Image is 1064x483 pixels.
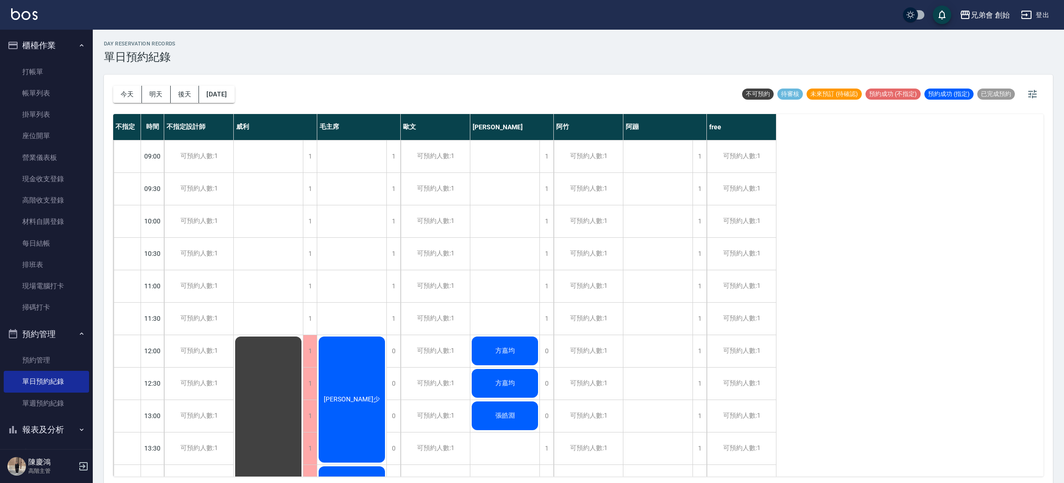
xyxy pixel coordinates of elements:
[401,114,470,140] div: 歐文
[164,140,233,172] div: 可預約人數:1
[707,140,776,172] div: 可預約人數:1
[865,90,921,98] span: 預約成功 (不指定)
[539,173,553,205] div: 1
[303,400,317,432] div: 1
[11,8,38,20] img: Logo
[401,173,470,205] div: 可預約人數:1
[554,303,623,335] div: 可預約人數:1
[303,238,317,270] div: 1
[401,432,470,464] div: 可預約人數:1
[554,238,623,270] div: 可預約人數:1
[494,379,517,388] span: 方嘉均
[141,237,164,270] div: 10:30
[539,303,553,335] div: 1
[539,368,553,400] div: 0
[4,147,89,168] a: 營業儀表板
[742,90,774,98] span: 不可預約
[692,205,706,237] div: 1
[554,368,623,400] div: 可預約人數:1
[707,335,776,367] div: 可預約人數:1
[554,400,623,432] div: 可預約人數:1
[303,368,317,400] div: 1
[164,270,233,302] div: 可預約人數:1
[141,432,164,464] div: 13:30
[164,432,233,464] div: 可預約人數:1
[141,205,164,237] div: 10:00
[303,205,317,237] div: 1
[386,432,400,464] div: 0
[707,238,776,270] div: 可預約人數:1
[303,270,317,302] div: 1
[4,393,89,414] a: 單週預約紀錄
[707,432,776,464] div: 可預約人數:1
[386,335,400,367] div: 0
[141,172,164,205] div: 09:30
[104,41,176,47] h2: day Reservation records
[692,173,706,205] div: 1
[4,233,89,254] a: 每日結帳
[113,114,141,140] div: 不指定
[303,173,317,205] div: 1
[956,6,1013,25] button: 兄弟會 創始
[4,211,89,232] a: 材料自購登錄
[303,140,317,172] div: 1
[539,270,553,302] div: 1
[164,238,233,270] div: 可預約人數:1
[554,432,623,464] div: 可預約人數:1
[924,90,974,98] span: 預約成功 (指定)
[164,400,233,432] div: 可預約人數:1
[164,368,233,400] div: 可預約人數:1
[494,347,517,355] span: 方嘉均
[386,270,400,302] div: 1
[692,335,706,367] div: 1
[386,368,400,400] div: 0
[401,205,470,237] div: 可預約人數:1
[303,432,317,464] div: 1
[303,303,317,335] div: 1
[4,297,89,318] a: 掃碼打卡
[141,302,164,335] div: 11:30
[7,457,26,476] img: Person
[707,205,776,237] div: 可預約人數:1
[401,335,470,367] div: 可預約人數:1
[4,418,89,442] button: 報表及分析
[692,400,706,432] div: 1
[164,303,233,335] div: 可預約人數:1
[142,86,171,103] button: 明天
[164,114,234,140] div: 不指定設計師
[317,114,401,140] div: 毛主席
[971,9,1010,21] div: 兄弟會 創始
[4,104,89,125] a: 掛單列表
[4,33,89,57] button: 櫃檯作業
[494,412,517,420] span: 張皓淵
[707,303,776,335] div: 可預約人數:1
[401,270,470,302] div: 可預約人數:1
[692,432,706,464] div: 1
[401,238,470,270] div: 可預約人數:1
[141,400,164,432] div: 13:00
[933,6,951,24] button: save
[539,335,553,367] div: 0
[623,114,707,140] div: 阿蹦
[977,90,1015,98] span: 已完成預約
[554,205,623,237] div: 可預約人數:1
[401,368,470,400] div: 可預約人數:1
[401,303,470,335] div: 可預約人數:1
[141,270,164,302] div: 11:00
[141,114,164,140] div: 時間
[707,270,776,302] div: 可預約人數:1
[807,90,862,98] span: 未來預訂 (待確認)
[539,432,553,464] div: 1
[707,173,776,205] div: 可預約人數:1
[539,238,553,270] div: 1
[692,270,706,302] div: 1
[234,114,317,140] div: 威利
[4,322,89,346] button: 預約管理
[322,395,382,404] span: [PERSON_NAME]少
[4,275,89,297] a: 現場電腦打卡
[4,254,89,275] a: 排班表
[386,140,400,172] div: 1
[692,303,706,335] div: 1
[141,140,164,172] div: 09:00
[707,368,776,400] div: 可預約人數:1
